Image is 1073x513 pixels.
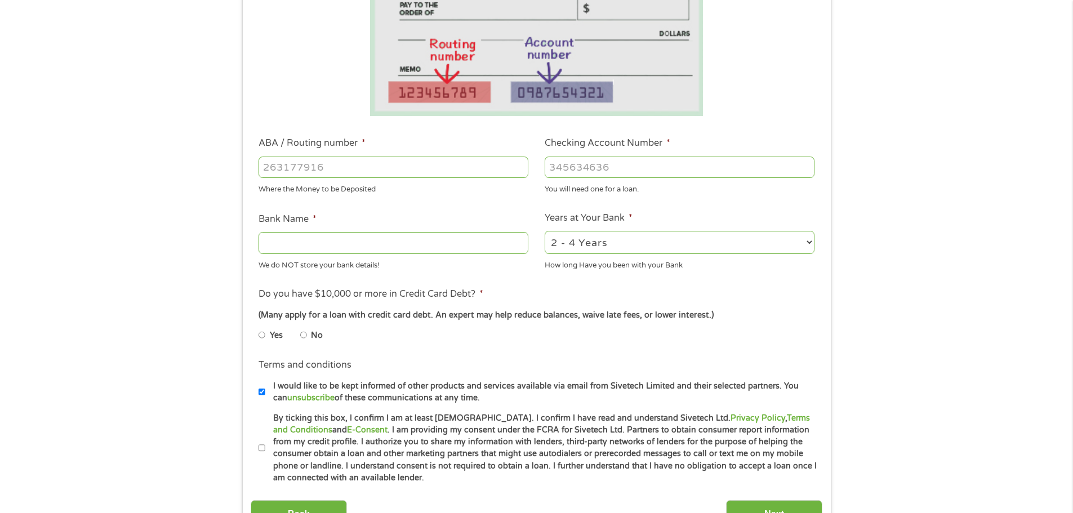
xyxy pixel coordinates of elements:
input: 345634636 [545,157,814,178]
label: Years at Your Bank [545,212,633,224]
div: How long Have you been with your Bank [545,256,814,271]
div: (Many apply for a loan with credit card debt. An expert may help reduce balances, waive late fees... [259,309,814,322]
label: Bank Name [259,213,317,225]
a: Privacy Policy [731,413,785,423]
input: 263177916 [259,157,528,178]
div: We do NOT store your bank details! [259,256,528,271]
a: Terms and Conditions [273,413,810,435]
a: E-Consent [347,425,388,435]
label: By ticking this box, I confirm I am at least [DEMOGRAPHIC_DATA]. I confirm I have read and unders... [265,412,818,484]
label: Yes [270,329,283,342]
div: You will need one for a loan. [545,180,814,195]
label: Terms and conditions [259,359,351,371]
label: Checking Account Number [545,137,670,149]
label: I would like to be kept informed of other products and services available via email from Sivetech... [265,380,818,404]
div: Where the Money to be Deposited [259,180,528,195]
label: No [311,329,323,342]
label: Do you have $10,000 or more in Credit Card Debt? [259,288,483,300]
a: unsubscribe [287,393,335,403]
label: ABA / Routing number [259,137,366,149]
